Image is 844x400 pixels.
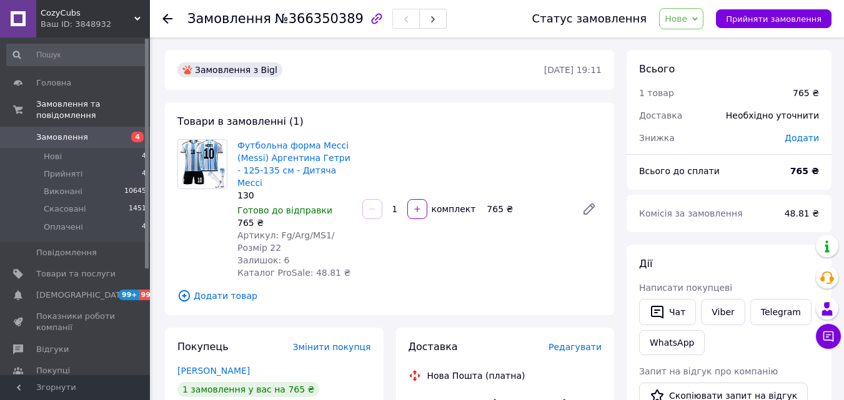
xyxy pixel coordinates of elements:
[639,283,732,293] span: Написати покупцеві
[177,289,602,303] span: Додати товар
[36,247,97,258] span: Повідомлення
[701,299,745,325] a: Viber
[36,268,116,280] span: Товари та послуги
[237,205,332,215] span: Готово до відправки
[409,341,458,353] span: Доставка
[162,12,172,25] div: Повернутися назад
[177,366,250,376] a: [PERSON_NAME]
[119,290,139,300] span: 99+
[41,19,150,30] div: Ваш ID: 3848932
[639,110,682,120] span: Доставка
[665,14,687,24] span: Нове
[177,382,319,397] div: 1 замовлення у вас на 765 ₴
[44,203,86,215] span: Скасовані
[142,151,146,162] span: 4
[237,268,350,278] span: Каталог ProSale: 48.81 ₴
[237,140,350,188] a: Футбольна форма Мессі (Messi) Аргентина Гетри - 125-135 см - Дитяча Мессі
[36,77,71,89] span: Головна
[179,140,226,188] img: Футбольна форма Мессі (Messi) Аргентина Гетри - 125-135 см - Дитяча Мессі
[726,14,822,24] span: Прийняти замовлення
[639,88,674,98] span: 1 товар
[275,11,364,26] span: №366350389
[424,369,529,382] div: Нова Пошта (платна)
[36,311,116,333] span: Показники роботи компанії
[44,151,62,162] span: Нові
[639,299,696,325] button: Чат
[187,11,271,26] span: Замовлення
[131,132,144,142] span: 4
[237,217,352,229] div: 765 ₴
[44,222,83,233] span: Оплачені
[718,102,827,129] div: Необхідно уточнити
[142,168,146,180] span: 4
[639,133,675,143] span: Знижка
[544,65,602,75] time: [DATE] 19:11
[750,299,812,325] a: Telegram
[237,255,290,265] span: Залишок: 6
[129,203,146,215] span: 1451
[36,99,150,121] span: Замовлення та повідомлення
[639,166,720,176] span: Всього до сплати
[429,203,477,215] div: комплект
[142,222,146,233] span: 4
[532,12,647,25] div: Статус замовлення
[716,9,832,28] button: Прийняти замовлення
[41,7,134,19] span: CozyCubs
[790,166,819,176] b: 765 ₴
[482,200,572,218] div: 765 ₴
[793,87,819,99] div: 765 ₴
[577,197,602,222] a: Редагувати
[177,115,304,127] span: Товари в замовленні (1)
[177,62,282,77] div: Замовлення з Bigl
[36,344,69,355] span: Відгуки
[6,44,147,66] input: Пошук
[36,290,129,301] span: [DEMOGRAPHIC_DATA]
[36,365,70,376] span: Покупці
[237,230,335,253] span: Артикул: Fg/Arg/MS1/Розмір 22
[639,208,743,218] span: Комісія за замовлення
[785,133,819,143] span: Додати
[639,330,705,355] a: WhatsApp
[44,186,82,197] span: Виконані
[639,63,675,75] span: Всього
[639,258,652,270] span: Дії
[237,189,352,202] div: 130
[36,132,88,143] span: Замовлення
[785,208,819,218] span: 48.81 ₴
[549,342,602,352] span: Редагувати
[44,168,82,180] span: Прийняті
[177,341,229,353] span: Покупець
[139,290,160,300] span: 99+
[816,324,841,349] button: Чат з покупцем
[124,186,146,197] span: 10645
[639,366,778,376] span: Запит на відгук про компанію
[293,342,371,352] span: Змінити покупця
